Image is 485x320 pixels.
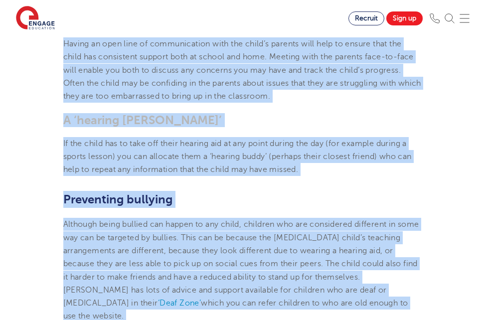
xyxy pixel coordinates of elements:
img: Mobile Menu [460,13,470,23]
span: Recruit [355,14,378,22]
span: If the child has to take off their hearing aid at any point during the day (for example during a ... [63,139,412,174]
span: Having an open line of communication with the child’s parents will help to ensure that the child ... [63,39,421,101]
a: Recruit [348,11,384,25]
img: Search [445,13,455,23]
span: Although being bullied can happen to any child, children who are considered different in some way... [63,220,419,308]
a: ‘Deaf Zone’ [158,299,201,308]
span: Preventing bullying [63,192,172,206]
span: A ‘hearing [PERSON_NAME]’ [63,113,222,127]
a: Sign up [386,11,423,25]
img: Engage Education [16,6,55,31]
img: Phone [430,13,440,23]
